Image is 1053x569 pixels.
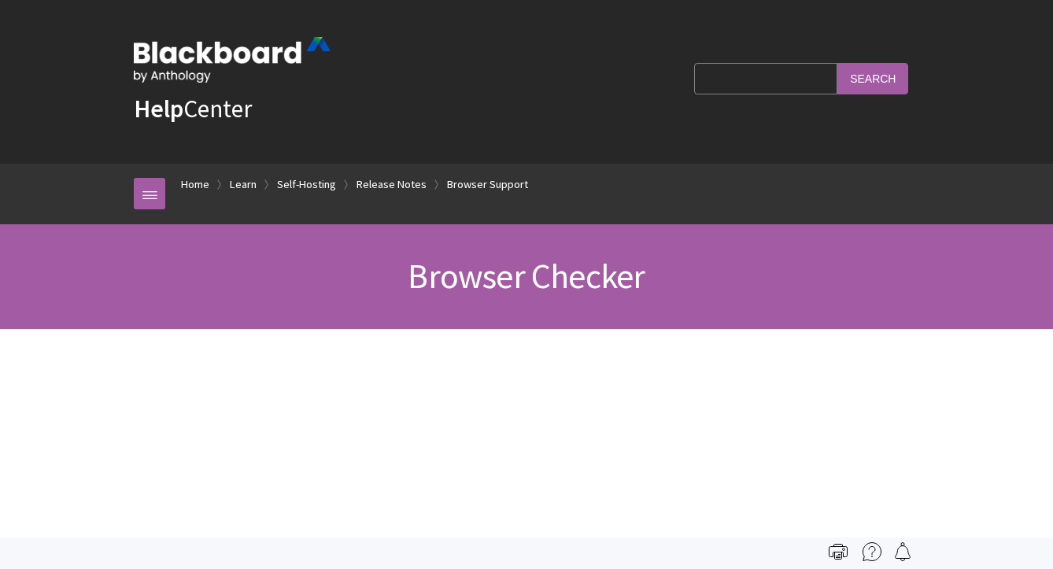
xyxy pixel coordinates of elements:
img: Print [829,542,848,561]
strong: Help [134,93,183,124]
a: Self-Hosting [277,175,336,194]
img: Blackboard by Anthology [134,37,331,83]
a: Release Notes [357,175,427,194]
a: Home [181,175,209,194]
a: HelpCenter [134,93,252,124]
a: Browser Support [447,175,528,194]
img: More help [863,542,881,561]
span: Browser Checker [408,254,645,297]
input: Search [837,63,908,94]
img: Follow this page [893,542,912,561]
a: Learn [230,175,257,194]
